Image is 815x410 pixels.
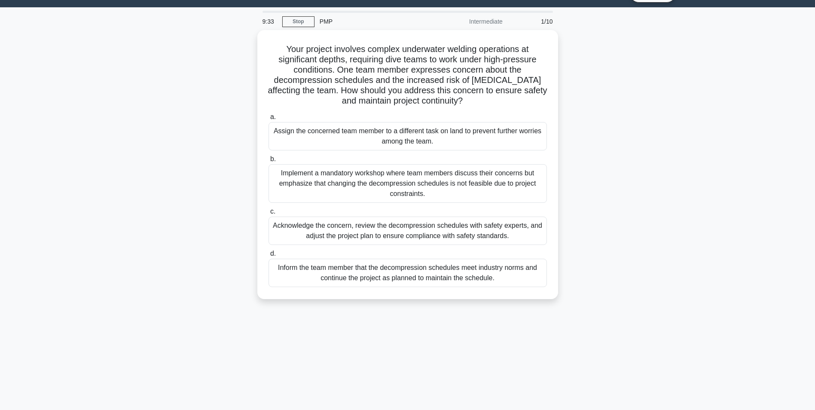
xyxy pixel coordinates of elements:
[282,16,314,27] a: Stop
[270,113,276,120] span: a.
[269,259,547,287] div: Inform the team member that the decompression schedules meet industry norms and continue the proj...
[257,13,282,30] div: 9:33
[270,155,276,162] span: b.
[269,164,547,203] div: Implement a mandatory workshop where team members discuss their concerns but emphasize that chang...
[269,122,547,150] div: Assign the concerned team member to a different task on land to prevent further worries among the...
[433,13,508,30] div: Intermediate
[508,13,558,30] div: 1/10
[268,44,548,107] h5: Your project involves complex underwater welding operations at significant depths, requiring dive...
[270,208,275,215] span: c.
[269,217,547,245] div: Acknowledge the concern, review the decompression schedules with safety experts, and adjust the p...
[270,250,276,257] span: d.
[314,13,433,30] div: PMP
